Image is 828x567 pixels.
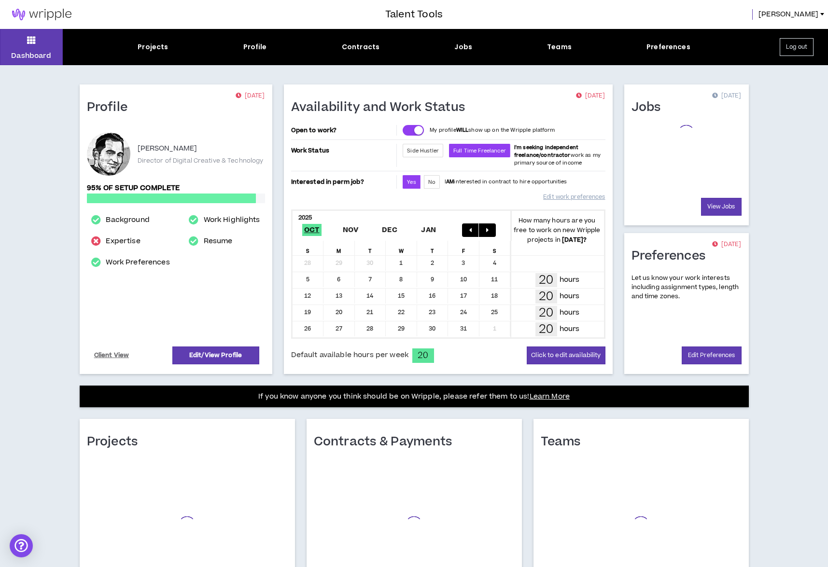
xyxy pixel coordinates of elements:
[138,42,168,52] div: Projects
[138,143,197,154] p: [PERSON_NAME]
[407,179,416,186] span: Yes
[341,224,361,236] span: Nov
[514,144,601,166] span: work as my primary source of income
[419,224,438,236] span: Jan
[106,235,140,247] a: Expertise
[682,346,742,364] a: Edit Preferences
[527,346,605,364] button: Click to edit availability
[323,241,355,255] div: M
[701,198,742,216] a: View Jobs
[314,434,460,450] h1: Contracts & Payments
[138,156,264,165] p: Director of Digital Creative & Technology
[291,126,395,134] p: Open to work?
[530,391,570,401] a: Learn More
[236,91,265,101] p: [DATE]
[407,147,439,154] span: Side Hustler
[712,240,741,249] p: [DATE]
[454,42,472,52] div: Jobs
[87,132,130,176] div: Zebbie G.
[712,91,741,101] p: [DATE]
[428,179,435,186] span: No
[780,38,814,56] button: Log out
[547,42,572,52] div: Teams
[258,391,570,402] p: If you know anyone you think should be on Wripple, please refer them to us!
[632,249,713,264] h1: Preferences
[355,241,386,255] div: T
[560,324,580,334] p: hours
[758,9,818,20] span: [PERSON_NAME]
[632,274,742,302] p: Let us know your work interests including assignment types, length and time zones.
[445,178,567,186] p: I interested in contract to hire opportunities
[204,214,260,226] a: Work Highlights
[342,42,379,52] div: Contracts
[430,126,555,134] p: My profile show up on the Wripple platform
[576,91,605,101] p: [DATE]
[291,100,473,115] h1: Availability and Work Status
[560,307,580,318] p: hours
[560,275,580,285] p: hours
[385,7,443,22] h3: Talent Tools
[291,350,408,360] span: Default available hours per week
[204,235,233,247] a: Resume
[541,434,588,450] h1: Teams
[510,216,604,245] p: How many hours are you free to work on new Wripple projects in
[87,183,265,194] p: 95% of setup complete
[632,100,668,115] h1: Jobs
[10,534,33,557] div: Open Intercom Messenger
[302,224,322,236] span: Oct
[560,291,580,302] p: hours
[93,347,131,364] a: Client View
[446,178,454,185] strong: AM
[386,241,417,255] div: W
[293,241,324,255] div: S
[87,100,135,115] h1: Profile
[448,241,479,255] div: F
[298,213,312,222] b: 2025
[646,42,690,52] div: Preferences
[11,51,51,61] p: Dashboard
[291,175,395,189] p: Interested in perm job?
[106,257,169,268] a: Work Preferences
[291,144,395,157] p: Work Status
[479,241,511,255] div: S
[106,214,149,226] a: Background
[456,126,469,134] strong: WILL
[172,346,259,364] a: Edit/View Profile
[417,241,449,255] div: T
[562,235,587,244] b: [DATE] ?
[243,42,267,52] div: Profile
[514,144,578,159] b: I'm seeking independent freelance/contractor
[380,224,399,236] span: Dec
[87,434,145,450] h1: Projects
[543,189,605,206] a: Edit work preferences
